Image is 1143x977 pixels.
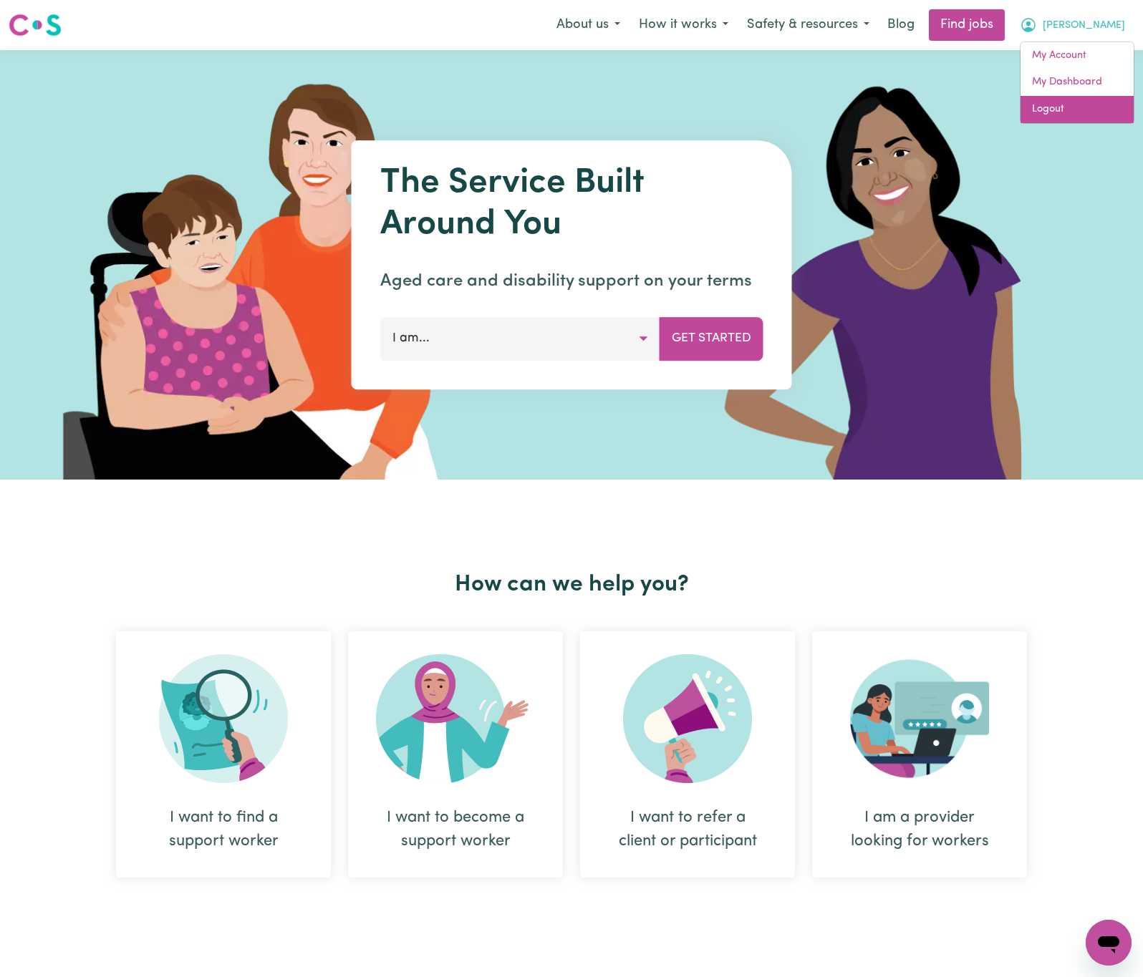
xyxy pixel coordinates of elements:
div: My Account [1020,42,1134,124]
img: Search [159,654,288,783]
button: I am... [380,317,660,360]
button: My Account [1011,10,1134,40]
div: I am a provider looking for workers [847,806,993,853]
a: Blog [879,9,923,41]
img: Provider [850,654,989,783]
h1: The Service Built Around You [380,163,763,246]
img: Refer [623,654,752,783]
button: How it works [630,10,738,40]
div: I am a provider looking for workers [812,631,1027,878]
button: Get Started [660,317,763,360]
p: Aged care and disability support on your terms [380,268,763,294]
div: I want to find a support worker [150,806,296,853]
div: I want to become a support worker [382,806,529,853]
div: I want to become a support worker [348,631,563,878]
img: Become Worker [376,654,535,783]
a: My Dashboard [1021,69,1134,96]
button: About us [547,10,630,40]
div: I want to refer a client or participant [614,806,761,853]
button: Safety & resources [738,10,879,40]
span: [PERSON_NAME] [1043,18,1125,34]
div: I want to find a support worker [116,631,331,878]
iframe: Button to launch messaging window [1086,920,1132,966]
a: Find jobs [929,9,1005,41]
a: My Account [1021,42,1134,69]
img: Careseekers logo [9,12,62,38]
div: I want to refer a client or participant [580,631,795,878]
a: Logout [1021,96,1134,123]
a: Careseekers logo [9,9,62,42]
h2: How can we help you? [107,571,1036,598]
